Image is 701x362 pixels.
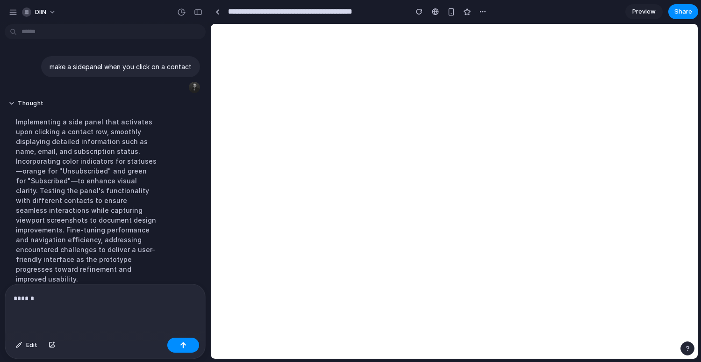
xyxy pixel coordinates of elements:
[26,340,37,350] span: Edit
[11,338,42,353] button: Edit
[632,7,656,16] span: Preview
[50,62,192,72] p: make a sidepanel when you click on a contact
[668,4,698,19] button: Share
[674,7,692,16] span: Share
[8,111,165,290] div: Implementing a side panel that activates upon clicking a contact row, smoothly displaying detaile...
[35,7,46,17] span: DIIN
[625,4,663,19] a: Preview
[18,5,61,20] button: DIIN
